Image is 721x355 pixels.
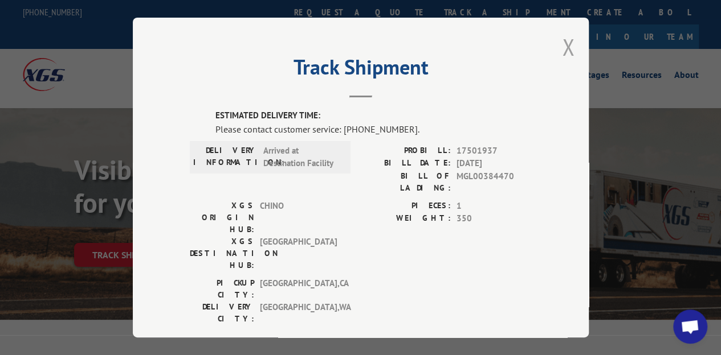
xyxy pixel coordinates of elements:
span: MGL00384470 [457,170,532,194]
label: DELIVERY CITY: [190,301,254,325]
h2: Track Shipment [190,59,532,81]
div: Open chat [673,309,707,344]
label: XGS DESTINATION HUB: [190,236,254,271]
label: WEIGHT: [361,212,451,225]
span: 17501937 [457,145,532,158]
label: XGS ORIGIN HUB: [190,200,254,236]
label: PIECES: [361,200,451,213]
label: PICKUP CITY: [190,277,254,301]
label: DELIVERY INFORMATION: [193,145,258,170]
span: 1 [457,200,532,213]
span: [GEOGRAPHIC_DATA] , CA [260,277,337,301]
span: CHINO [260,200,337,236]
span: [GEOGRAPHIC_DATA] [260,236,337,271]
span: [DATE] [457,157,532,170]
label: BILL DATE: [361,157,451,170]
span: 350 [457,212,532,225]
label: ESTIMATED DELIVERY TIME: [215,109,532,122]
button: Close modal [562,32,575,62]
span: Arrived at Destination Facility [263,145,340,170]
label: BILL OF LADING: [361,170,451,194]
label: PROBILL: [361,145,451,158]
div: Please contact customer service: [PHONE_NUMBER]. [215,122,532,136]
span: [GEOGRAPHIC_DATA] , WA [260,301,337,325]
